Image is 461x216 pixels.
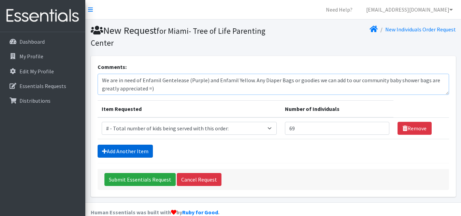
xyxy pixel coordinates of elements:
[385,26,456,33] a: New Individuals Order Request
[91,209,219,216] strong: Human Essentials was built with by .
[361,3,458,16] a: [EMAIL_ADDRESS][DOMAIN_NAME]
[3,64,83,78] a: Edit My Profile
[3,35,83,48] a: Dashboard
[91,26,265,48] small: for Miami- Tree of Life Parenting Center
[3,94,83,107] a: Distributions
[98,101,281,118] th: Item Requested
[3,4,83,27] img: HumanEssentials
[281,101,393,118] th: Number of Individuals
[19,68,54,75] p: Edit My Profile
[3,49,83,63] a: My Profile
[19,97,51,104] p: Distributions
[182,209,218,216] a: Ruby for Good
[98,63,127,71] label: Comments:
[177,173,221,186] a: Cancel Request
[19,53,43,60] p: My Profile
[19,38,45,45] p: Dashboard
[19,83,66,89] p: Essentials Requests
[320,3,358,16] a: Need Help?
[91,25,271,48] h1: New Request
[398,122,432,135] a: Remove
[3,79,83,93] a: Essentials Requests
[104,173,176,186] input: Submit Essentials Request
[98,145,153,158] a: Add Another Item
